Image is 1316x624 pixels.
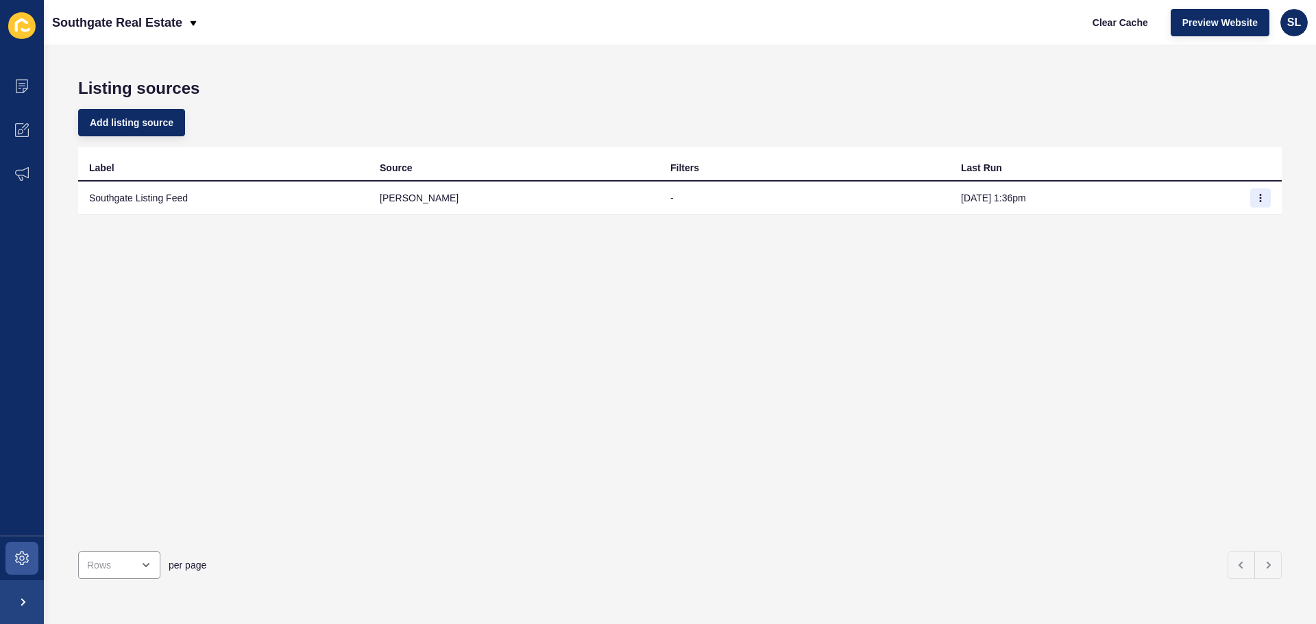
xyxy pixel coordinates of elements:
div: Label [89,161,114,175]
div: Filters [670,161,699,175]
div: Last Run [961,161,1002,175]
span: Clear Cache [1093,16,1148,29]
td: Southgate Listing Feed [78,182,369,215]
span: SL [1287,16,1301,29]
td: - [659,182,950,215]
span: Preview Website [1182,16,1258,29]
div: Source [380,161,412,175]
span: per page [169,558,206,572]
td: [PERSON_NAME] [369,182,659,215]
h1: Listing sources [78,79,1282,98]
button: Preview Website [1171,9,1269,36]
div: open menu [78,551,160,579]
p: Southgate Real Estate [52,5,182,40]
span: Add listing source [90,116,173,129]
td: [DATE] 1:36pm [950,182,1241,215]
button: Add listing source [78,109,185,136]
button: Clear Cache [1081,9,1160,36]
